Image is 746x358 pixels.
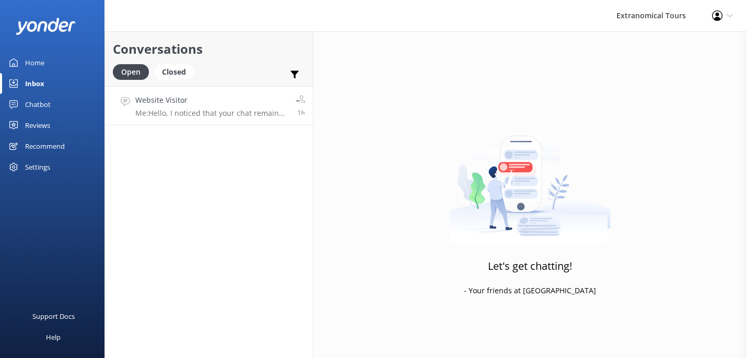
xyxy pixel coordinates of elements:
h4: Website Visitor [135,94,288,106]
div: Support Docs [32,306,75,327]
p: - Your friends at [GEOGRAPHIC_DATA] [464,285,596,296]
a: Closed [154,66,199,77]
img: artwork of a man stealing a conversation from at giant smartphone [449,114,611,244]
h2: Conversations [113,39,305,59]
div: Chatbot [25,94,51,115]
div: Closed [154,64,194,80]
a: Open [113,66,154,77]
div: Recommend [25,136,65,157]
div: Inbox [25,73,44,94]
span: Sep 27 2025 04:46am (UTC -07:00) America/Tijuana [297,108,305,117]
img: yonder-white-logo.png [16,18,76,35]
div: Home [25,52,44,73]
div: Open [113,64,149,80]
a: Website VisitorMe:Hello, I noticed that your chat remains open, but inactive. I will close this l... [105,86,313,125]
div: Help [46,327,61,348]
div: Reviews [25,115,50,136]
div: Settings [25,157,50,177]
h3: Let's get chatting! [488,258,572,275]
p: Me: Hello, I noticed that your chat remains open, but inactive. I will close this live chat for n... [135,109,288,118]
